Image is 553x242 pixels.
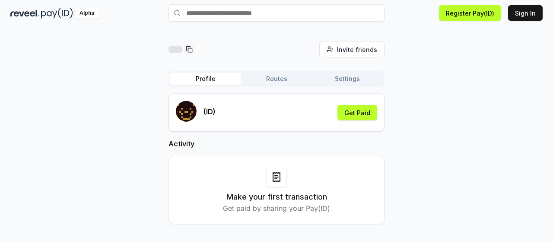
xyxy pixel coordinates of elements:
p: Get paid by sharing your Pay(ID) [223,203,330,213]
img: reveel_dark [10,8,39,19]
button: Profile [170,73,241,85]
span: Invite friends [337,45,377,54]
button: Routes [241,73,312,85]
button: Get Paid [337,105,377,120]
button: Sign In [508,5,543,21]
p: (ID) [203,106,216,117]
h2: Activity [168,139,385,149]
h3: Make your first transaction [226,191,327,203]
button: Register Pay(ID) [439,5,501,21]
img: pay_id [41,8,73,19]
div: Alpha [75,8,99,19]
button: Invite friends [319,42,385,57]
button: Settings [312,73,383,85]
